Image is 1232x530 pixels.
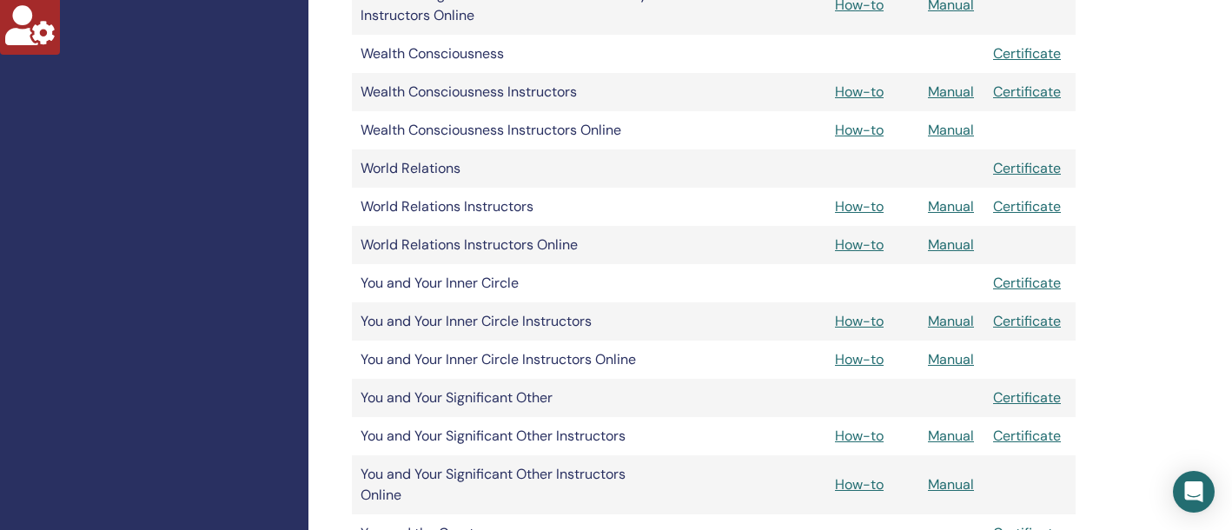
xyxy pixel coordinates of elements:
[993,312,1061,330] a: Certificate
[993,197,1061,215] a: Certificate
[993,83,1061,101] a: Certificate
[928,350,974,368] a: Manual
[928,475,974,494] a: Manual
[928,197,974,215] a: Manual
[352,455,665,514] td: You and Your Significant Other Instructors Online
[352,111,665,149] td: Wealth Consciousness Instructors Online
[835,121,884,139] a: How-to
[928,312,974,330] a: Manual
[1173,471,1215,513] div: Open Intercom Messenger
[835,312,884,330] a: How-to
[352,302,665,341] td: You and Your Inner Circle Instructors
[835,350,884,368] a: How-to
[993,44,1061,63] a: Certificate
[928,235,974,254] a: Manual
[993,274,1061,292] a: Certificate
[835,197,884,215] a: How-to
[352,149,665,188] td: World Relations
[993,388,1061,407] a: Certificate
[835,427,884,445] a: How-to
[352,188,665,226] td: World Relations Instructors
[352,417,665,455] td: You and Your Significant Other Instructors
[352,379,665,417] td: You and Your Significant Other
[352,341,665,379] td: You and Your Inner Circle Instructors Online
[835,475,884,494] a: How-to
[352,35,665,73] td: Wealth Consciousness
[835,235,884,254] a: How-to
[352,264,665,302] td: You and Your Inner Circle
[993,427,1061,445] a: Certificate
[928,83,974,101] a: Manual
[352,73,665,111] td: Wealth Consciousness Instructors
[993,159,1061,177] a: Certificate
[928,427,974,445] a: Manual
[352,226,665,264] td: World Relations Instructors Online
[835,83,884,101] a: How-to
[928,121,974,139] a: Manual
